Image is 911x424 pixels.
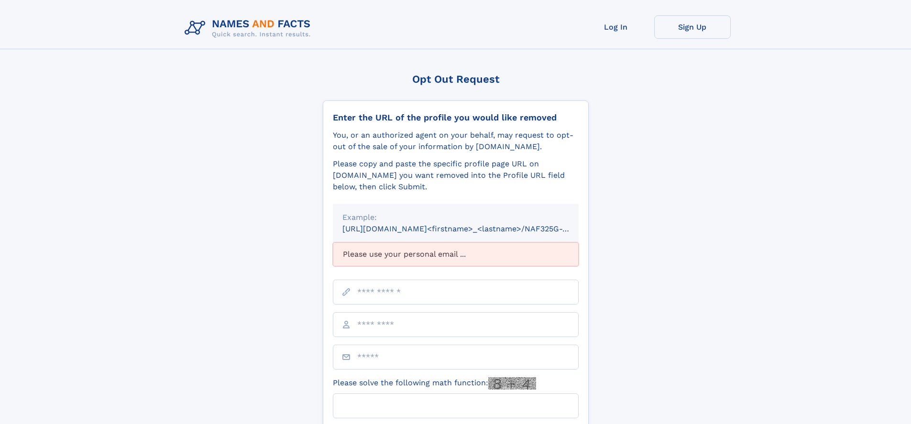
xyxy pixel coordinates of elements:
div: Please copy and paste the specific profile page URL on [DOMAIN_NAME] you want removed into the Pr... [333,158,579,193]
div: Opt Out Request [323,73,589,85]
img: Logo Names and Facts [181,15,318,41]
a: Sign Up [654,15,731,39]
label: Please solve the following math function: [333,377,536,390]
a: Log In [578,15,654,39]
div: Enter the URL of the profile you would like removed [333,112,579,123]
small: [URL][DOMAIN_NAME]<firstname>_<lastname>/NAF325G-xxxxxxxx [342,224,597,233]
div: Please use your personal email ... [333,242,579,266]
div: Example: [342,212,569,223]
div: You, or an authorized agent on your behalf, may request to opt-out of the sale of your informatio... [333,130,579,152]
